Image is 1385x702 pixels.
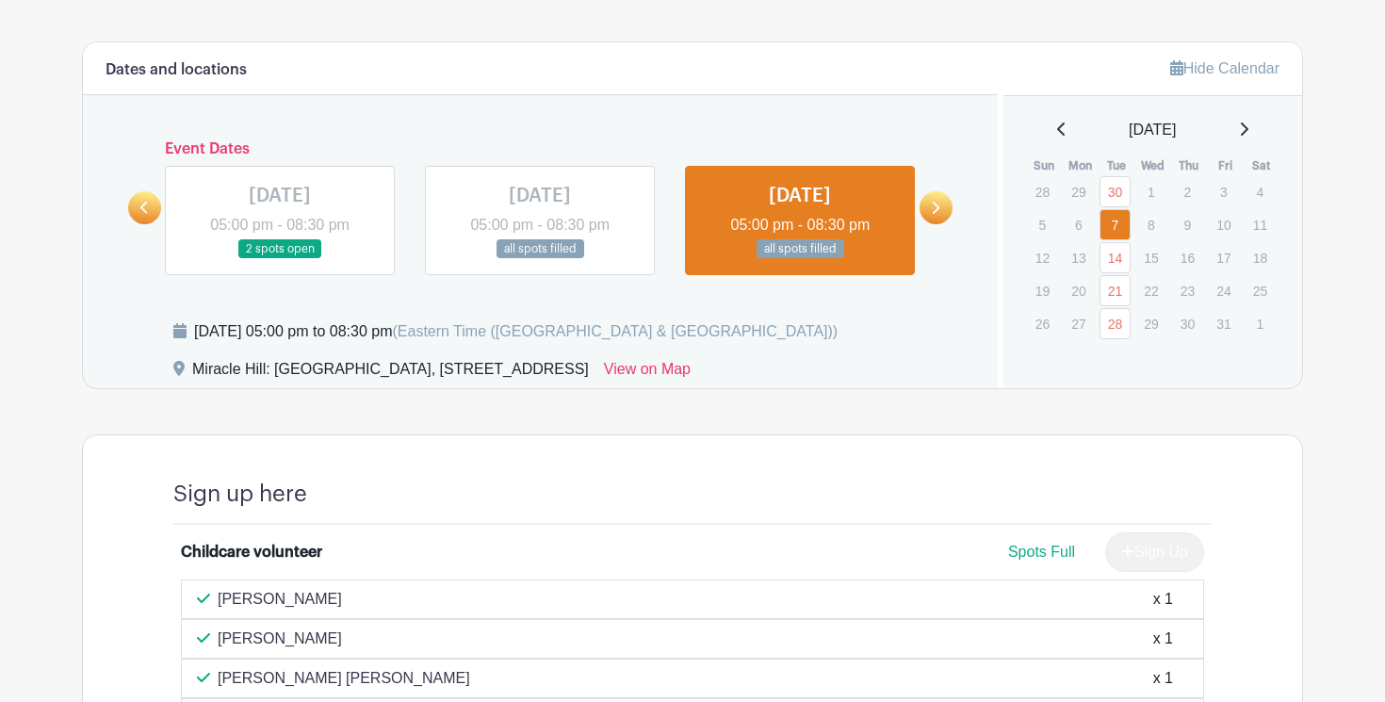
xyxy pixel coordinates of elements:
[1135,276,1166,305] p: 22
[1172,210,1203,239] p: 9
[173,481,307,508] h4: Sign up here
[1172,276,1203,305] p: 23
[1027,243,1058,272] p: 12
[1172,243,1203,272] p: 16
[1153,667,1173,690] div: x 1
[1135,309,1166,338] p: 29
[1153,628,1173,650] div: x 1
[1245,210,1276,239] p: 11
[1245,243,1276,272] p: 18
[1027,210,1058,239] p: 5
[1129,119,1176,141] span: [DATE]
[1135,177,1166,206] p: 1
[1100,275,1131,306] a: 21
[1244,156,1280,175] th: Sat
[161,140,920,158] h6: Event Dates
[1099,156,1135,175] th: Tue
[1208,309,1239,338] p: 31
[1245,276,1276,305] p: 25
[1245,177,1276,206] p: 4
[192,358,589,388] div: Miracle Hill: [GEOGRAPHIC_DATA], [STREET_ADDRESS]
[1100,209,1131,240] a: 7
[1153,588,1173,611] div: x 1
[1172,177,1203,206] p: 2
[1100,242,1131,273] a: 14
[1208,276,1239,305] p: 24
[194,320,838,343] div: [DATE] 05:00 pm to 08:30 pm
[1063,210,1094,239] p: 6
[1063,243,1094,272] p: 13
[1063,177,1094,206] p: 29
[1207,156,1244,175] th: Fri
[1170,60,1279,76] a: Hide Calendar
[1245,309,1276,338] p: 1
[1208,210,1239,239] p: 10
[218,588,342,611] p: [PERSON_NAME]
[181,541,322,563] div: Childcare volunteer
[218,628,342,650] p: [PERSON_NAME]
[1027,177,1058,206] p: 28
[1208,177,1239,206] p: 3
[1100,176,1131,207] a: 30
[218,667,470,690] p: [PERSON_NAME] [PERSON_NAME]
[1135,210,1166,239] p: 8
[1134,156,1171,175] th: Wed
[1062,156,1099,175] th: Mon
[604,358,691,388] a: View on Map
[392,323,838,339] span: (Eastern Time ([GEOGRAPHIC_DATA] & [GEOGRAPHIC_DATA]))
[1063,309,1094,338] p: 27
[1008,544,1075,560] span: Spots Full
[1063,276,1094,305] p: 20
[106,61,247,79] h6: Dates and locations
[1172,309,1203,338] p: 30
[1208,243,1239,272] p: 17
[1027,309,1058,338] p: 26
[1026,156,1063,175] th: Sun
[1135,243,1166,272] p: 15
[1171,156,1208,175] th: Thu
[1100,308,1131,339] a: 28
[1027,276,1058,305] p: 19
